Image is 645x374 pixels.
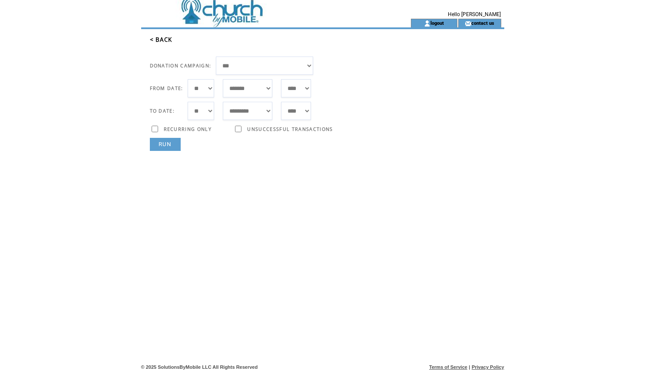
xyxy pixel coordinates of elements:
span: | [469,364,470,370]
span: TO DATE: [150,108,175,114]
a: Terms of Service [429,364,467,370]
span: DONATION CAMPAIGN: [150,63,212,69]
a: logout [430,20,444,26]
span: FROM DATE: [150,85,183,91]
a: RUN [150,138,181,151]
img: contact_us_icon.gif [465,20,471,27]
span: UNSUCCESSFUL TRANSACTIONS [247,126,333,132]
img: account_icon.gif [424,20,430,27]
a: contact us [471,20,494,26]
span: RECURRING ONLY [164,126,212,132]
span: Hello [PERSON_NAME] [448,11,501,17]
a: < BACK [150,36,172,43]
span: © 2025 SolutionsByMobile LLC All Rights Reserved [141,364,258,370]
a: Privacy Policy [472,364,504,370]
